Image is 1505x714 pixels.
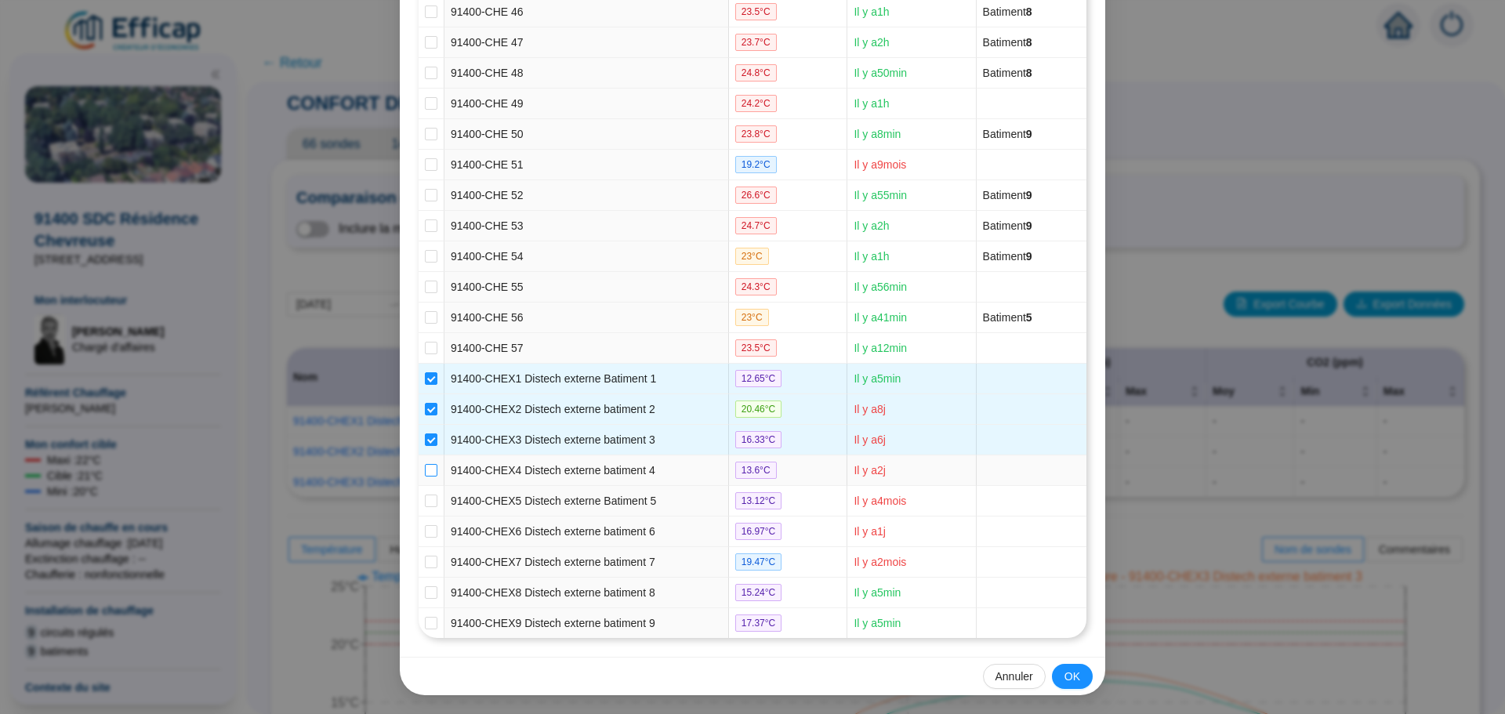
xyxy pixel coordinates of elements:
[1026,219,1032,232] span: 9
[854,556,906,568] span: Il y a 2 mois
[444,394,729,425] td: 91400-CHEX2 Distech externe batiment 2
[444,89,729,119] td: 91400-CHE 49
[1064,669,1080,685] span: OK
[444,180,729,211] td: 91400-CHE 52
[444,425,729,455] td: 91400-CHEX3 Distech externe batiment 3
[444,119,729,150] td: 91400-CHE 50
[854,158,906,171] span: Il y a 9 mois
[735,278,777,295] span: 24.3 °C
[444,547,729,578] td: 91400-CHEX7 Distech externe batiment 7
[983,664,1046,689] button: Annuler
[983,250,1032,263] span: Batiment
[444,364,729,394] td: 91400-CHEX1 Distech externe Batiment 1
[854,525,886,538] span: Il y a 1 j
[854,250,889,263] span: Il y a 1 h
[854,36,889,49] span: Il y a 2 h
[735,217,777,234] span: 24.7 °C
[983,5,1032,18] span: Batiment
[735,34,777,51] span: 23.7 °C
[1026,5,1032,18] span: 8
[735,187,777,204] span: 26.6 °C
[854,433,886,446] span: Il y a 6 j
[854,403,886,415] span: Il y a 8 j
[735,309,769,326] span: 23 °C
[735,248,769,265] span: 23 °C
[1026,128,1032,140] span: 9
[735,584,782,601] span: 15.24 °C
[854,464,886,477] span: Il y a 2 j
[444,455,729,486] td: 91400-CHEX4 Distech externe batiment 4
[735,462,777,479] span: 13.6 °C
[444,272,729,303] td: 91400-CHE 55
[854,586,901,599] span: Il y a 5 min
[854,281,907,293] span: Il y a 56 min
[854,97,889,110] span: Il y a 1 h
[735,523,782,540] span: 16.97 °C
[444,608,729,638] td: 91400-CHEX9 Distech externe batiment 9
[854,128,901,140] span: Il y a 8 min
[983,67,1032,79] span: Batiment
[735,370,782,387] span: 12.65 °C
[983,219,1032,232] span: Batiment
[983,36,1032,49] span: Batiment
[444,486,729,516] td: 91400-CHEX5 Distech externe Batiment 5
[444,516,729,547] td: 91400-CHEX6 Distech externe batiment 6
[735,156,777,173] span: 19.2 °C
[735,3,777,20] span: 23.5 °C
[983,128,1032,140] span: Batiment
[444,303,729,333] td: 91400-CHE 56
[1026,250,1032,263] span: 9
[854,67,907,79] span: Il y a 50 min
[444,333,729,364] td: 91400-CHE 57
[735,553,782,571] span: 19.47 °C
[735,339,777,357] span: 23.5 °C
[1026,67,1032,79] span: 8
[444,211,729,241] td: 91400-CHE 53
[854,495,906,507] span: Il y a 4 mois
[444,150,729,180] td: 91400-CHE 51
[444,58,729,89] td: 91400-CHE 48
[735,95,777,112] span: 24.2 °C
[854,617,901,629] span: Il y a 5 min
[735,492,782,509] span: 13.12 °C
[735,64,777,82] span: 24.8 °C
[444,578,729,608] td: 91400-CHEX8 Distech externe batiment 8
[735,431,782,448] span: 16.33 °C
[735,400,782,418] span: 20.46 °C
[854,311,907,324] span: Il y a 41 min
[854,5,889,18] span: Il y a 1 h
[854,372,901,385] span: Il y a 5 min
[1026,189,1032,201] span: 9
[1052,664,1093,689] button: OK
[854,219,889,232] span: Il y a 2 h
[854,342,907,354] span: Il y a 12 min
[995,669,1033,685] span: Annuler
[444,241,729,272] td: 91400-CHE 54
[735,125,777,143] span: 23.8 °C
[1026,311,1032,324] span: 5
[444,27,729,58] td: 91400-CHE 47
[735,614,782,632] span: 17.37 °C
[854,189,907,201] span: Il y a 55 min
[1026,36,1032,49] span: 8
[983,311,1032,324] span: Batiment
[983,189,1032,201] span: Batiment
